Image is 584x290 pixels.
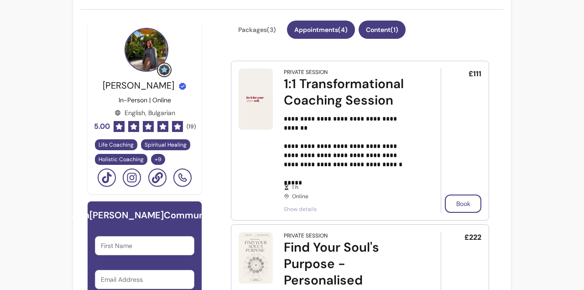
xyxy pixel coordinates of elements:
img: 1:1 Transformational Coaching Session [239,69,273,130]
div: 1:1 Transformational Coaching Session [284,76,415,109]
span: £111 [469,69,481,79]
input: First Name [101,241,188,250]
div: Online [284,184,415,200]
span: 1 h [292,184,415,191]
button: Content(1) [359,21,406,39]
button: Book [445,195,481,213]
span: ( 19 ) [187,123,196,130]
img: Find Your Soul's Purpose - Personalised Roadmap Report [239,232,273,284]
div: Private Session [284,69,328,76]
span: Show details [284,206,415,213]
span: 5.00 [94,121,110,132]
span: [PERSON_NAME] [103,79,174,91]
span: Holistic Coaching [99,156,144,163]
img: Grow [159,64,170,75]
button: Packages(3) [231,21,283,39]
input: Email Address [101,275,188,284]
div: English, Bulgarian [115,108,175,117]
span: Spiritual Healing [145,141,187,148]
button: Appointments(4) [287,21,355,39]
span: £222 [464,232,481,243]
img: Provider image [125,28,168,72]
span: + 9 [153,156,163,163]
h6: Join [PERSON_NAME] Community! [71,209,219,221]
p: In-Person | Online [119,95,171,105]
span: Life Coaching [99,141,134,148]
div: Private Session [284,232,328,239]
